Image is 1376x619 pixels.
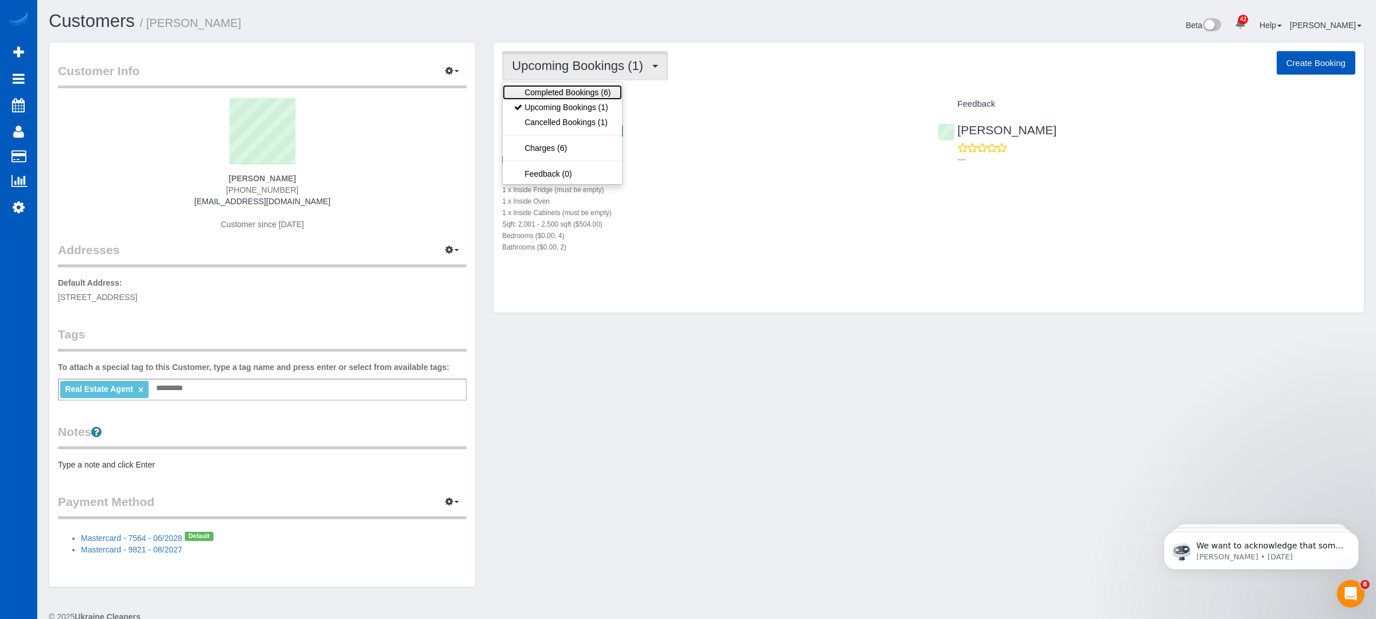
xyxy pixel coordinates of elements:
[50,44,198,54] p: Message from Ellie, sent 1w ago
[503,166,622,181] a: Feedback (0)
[221,220,304,229] span: Customer since [DATE]
[7,11,30,28] img: Automaid Logo
[138,385,143,395] a: ×
[58,63,467,88] legend: Customer Info
[1146,508,1376,588] iframe: Intercom notifications message
[502,51,668,80] button: Upcoming Bookings (1)
[185,532,213,541] span: Default
[502,209,611,217] small: 1 x Inside Cabinets (must be empty)
[1260,21,1282,30] a: Help
[502,153,920,165] p: One Time
[502,99,920,109] h4: Service
[512,59,649,73] span: Upcoming Bookings (1)
[228,174,296,183] strong: [PERSON_NAME]
[938,123,1057,137] a: [PERSON_NAME]
[502,220,603,228] small: Sqft: 2,001 - 2,500 sqft ($504.00)
[81,534,182,543] a: Mastercard - 7564 - 06/2028
[1277,51,1355,75] button: Create Booking
[81,545,182,554] a: Mastercard - 9821 - 08/2027
[1186,21,1222,30] a: Beta
[58,423,467,449] legend: Notes
[958,154,1355,165] p: ---
[1290,21,1362,30] a: [PERSON_NAME]
[140,17,242,29] small: / [PERSON_NAME]
[503,141,622,155] a: Charges (6)
[502,197,550,205] small: 1 x Inside Oven
[58,459,467,470] pre: Type a note and click Enter
[65,384,133,394] span: Real Estate Agent
[938,99,1355,109] h4: Feedback
[502,243,566,251] small: Bathrooms ($0.00, 2)
[58,277,122,289] label: Default Address:
[1337,580,1365,608] iframe: Intercom live chat
[502,169,920,179] h4: Move In/ Out Cleaning
[58,493,467,519] legend: Payment Method
[503,100,622,115] a: Upcoming Bookings (1)
[503,85,622,100] a: Completed Bookings (6)
[58,293,137,302] span: [STREET_ADDRESS]
[49,11,135,31] a: Customers
[1361,580,1370,589] span: 8
[503,115,622,130] a: Cancelled Bookings (1)
[502,186,604,194] small: 1 x Inside Fridge (must be empty)
[1202,18,1221,33] img: New interface
[195,197,331,206] a: [EMAIL_ADDRESS][DOMAIN_NAME]
[58,361,449,373] label: To attach a special tag to this Customer, type a tag name and press enter or select from availabl...
[1229,11,1251,37] a: 42
[1238,15,1248,24] span: 42
[502,232,564,240] small: Bedrooms ($0.00, 4)
[58,326,467,352] legend: Tags
[50,33,197,190] span: We want to acknowledge that some users may be experiencing lag or slower performance in our softw...
[226,185,298,194] span: [PHONE_NUMBER]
